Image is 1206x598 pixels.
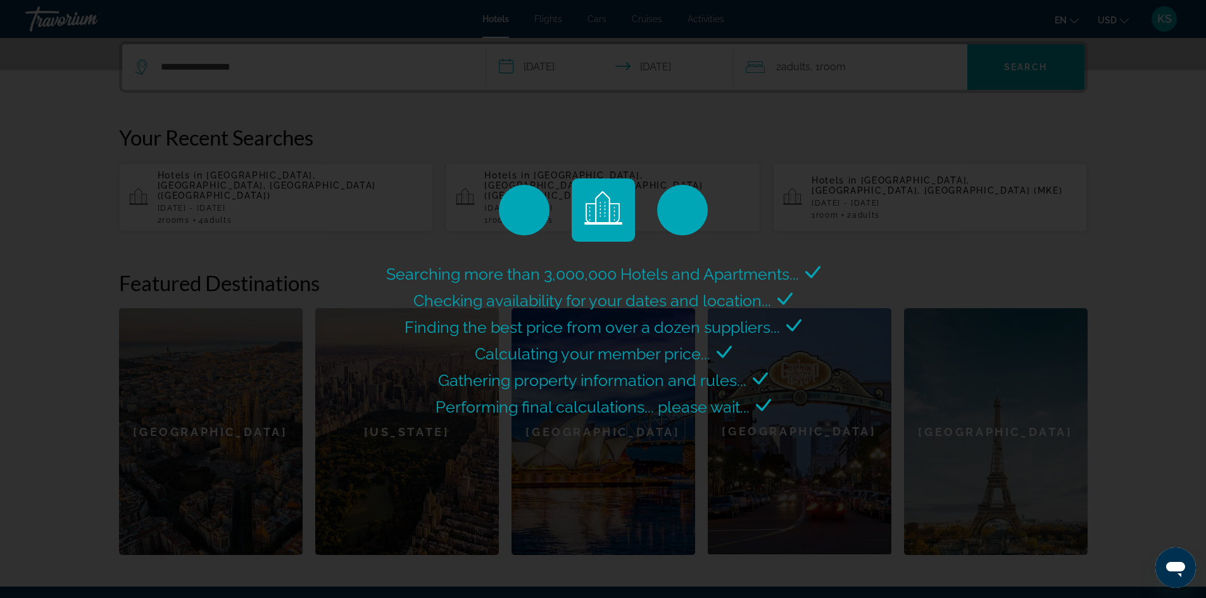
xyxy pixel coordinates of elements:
[405,318,780,337] span: Finding the best price from over a dozen suppliers...
[475,344,710,363] span: Calculating your member price...
[438,371,746,390] span: Gathering property information and rules...
[436,397,750,416] span: Performing final calculations... please wait...
[1155,547,1196,588] iframe: Button to launch messaging window
[386,265,799,283] span: Searching more than 3,000,000 Hotels and Apartments...
[413,291,771,310] span: Checking availability for your dates and location...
